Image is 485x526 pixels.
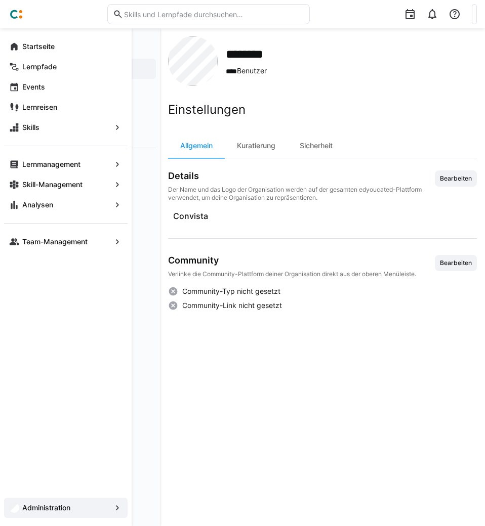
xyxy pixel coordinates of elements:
span: Community-Link nicht gesetzt [182,300,282,311]
span: Benutzer [226,66,267,76]
p: Der Name und das Logo der Organisation werden auf der gesamten edyoucated-Plattform verwendet, um... [168,186,435,202]
button: Bearbeiten [435,170,477,187]
span: Bearbeiten [439,174,473,183]
p: Verlinke die Community-Plattform deiner Organisation direkt aus der oberen Menüleiste. [168,270,416,278]
div: Sicherheit [288,134,345,158]
h2: Einstellungen [168,102,477,117]
div: Allgemein [168,134,225,158]
h3: Details [168,170,435,182]
span: Convista [173,210,208,222]
span: Community-Typ nicht gesetzt [182,286,280,296]
input: Skills und Lernpfade durchsuchen… [123,10,304,19]
button: Bearbeiten [435,255,477,271]
span: Bearbeiten [439,259,473,267]
div: Kuratierung [225,134,288,158]
h3: Community [168,255,416,266]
